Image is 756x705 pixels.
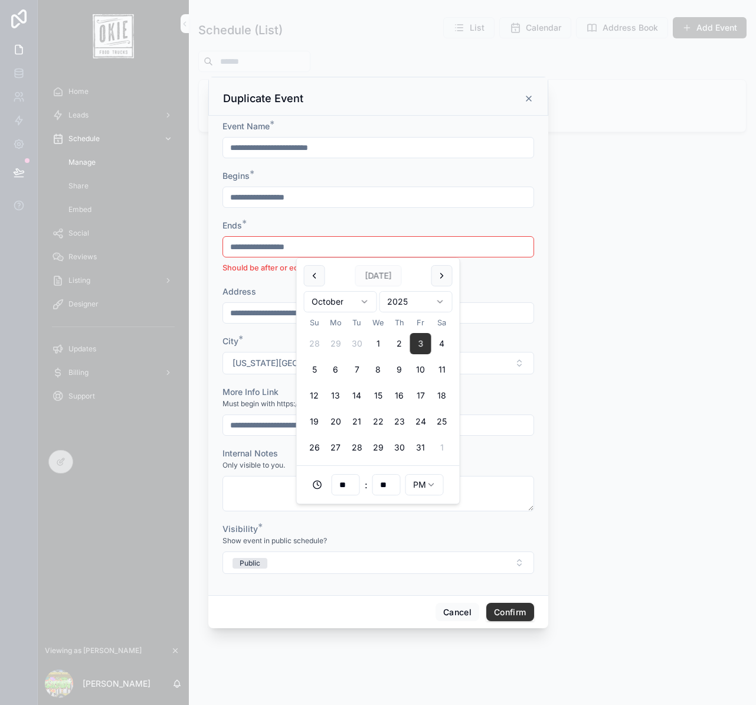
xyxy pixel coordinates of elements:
[223,92,303,106] h3: Duplicate Event
[304,333,325,354] button: Sunday, September 28th, 2025
[222,336,238,346] span: City
[222,387,279,397] span: More Info Link
[325,437,346,458] button: Monday, October 27th, 2025
[304,317,325,328] th: Sunday
[389,385,410,406] button: Thursday, October 16th, 2025
[368,411,389,432] button: Wednesday, October 22nd, 2025
[304,437,325,458] button: Sunday, October 26th, 2025
[222,399,330,409] span: Must begin with https:// or http://
[368,385,389,406] button: Wednesday, October 15th, 2025
[431,317,453,328] th: Saturday
[222,220,242,230] span: Ends
[431,333,453,354] button: Saturday, October 4th, 2025
[325,359,346,380] button: Monday, October 6th, 2025
[222,448,278,458] span: Internal Notes
[389,317,410,328] th: Thursday
[410,437,431,458] button: Friday, October 31st, 2025
[368,437,389,458] button: Wednesday, October 29th, 2025
[325,333,346,354] button: Monday, September 29th, 2025
[368,333,389,354] button: Wednesday, October 1st, 2025
[222,536,327,546] span: Show event in public schedule?
[436,603,479,622] button: Cancel
[222,262,534,274] li: Should be after or equal to [DATE] 10:00 AM
[431,437,453,458] button: Saturday, November 1st, 2025
[304,359,325,380] button: Sunday, October 5th, 2025
[346,437,368,458] button: Tuesday, October 28th, 2025
[325,317,346,328] th: Monday
[346,359,368,380] button: Tuesday, October 7th, 2025
[410,411,431,432] button: Friday, October 24th, 2025
[410,385,431,406] button: Friday, October 17th, 2025
[222,461,285,470] span: Only visible to you.
[222,551,534,574] button: Select Button
[346,385,368,406] button: Tuesday, October 14th, 2025
[410,317,431,328] th: Friday
[304,411,325,432] button: Sunday, October 19th, 2025
[410,333,431,354] button: Today, Friday, October 3rd, 2025, selected
[325,385,346,406] button: Monday, October 13th, 2025
[222,121,270,131] span: Event Name
[304,385,325,406] button: Sunday, October 12th, 2025
[222,352,534,374] button: Select Button
[486,603,534,622] button: Confirm
[304,317,453,458] table: October 2025
[410,359,431,380] button: Friday, October 10th, 2025
[346,317,368,328] th: Tuesday
[304,473,453,497] div: :
[346,333,368,354] button: Tuesday, September 30th, 2025
[325,411,346,432] button: Monday, October 20th, 2025
[346,411,368,432] button: Tuesday, October 21st, 2025
[431,411,453,432] button: Saturday, October 25th, 2025
[389,411,410,432] button: Thursday, October 23rd, 2025
[389,437,410,458] button: Thursday, October 30th, 2025
[240,558,260,569] div: Public
[389,359,410,380] button: Thursday, October 9th, 2025
[431,385,453,406] button: Saturday, October 18th, 2025
[368,317,389,328] th: Wednesday
[222,286,256,296] span: Address
[222,171,250,181] span: Begins
[431,359,453,380] button: Saturday, October 11th, 2025
[368,359,389,380] button: Wednesday, October 8th, 2025
[389,333,410,354] button: Thursday, October 2nd, 2025
[233,357,362,369] span: [US_STATE][GEOGRAPHIC_DATA]
[222,524,258,534] span: Visibility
